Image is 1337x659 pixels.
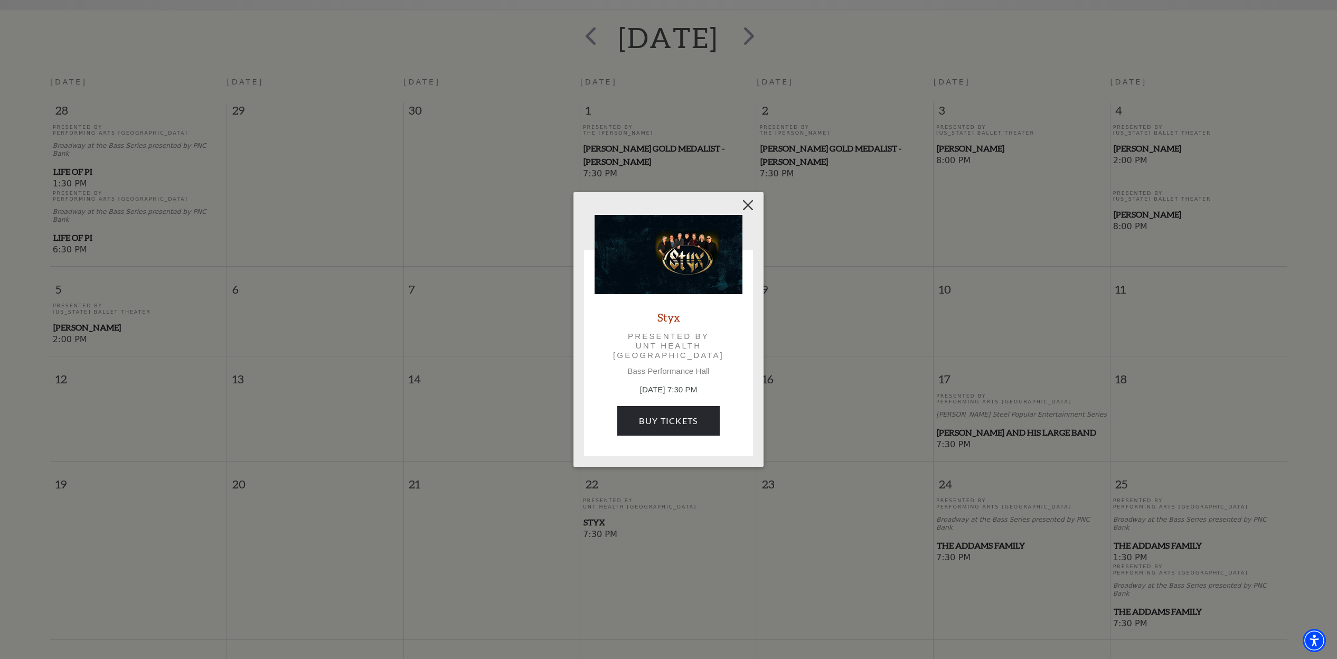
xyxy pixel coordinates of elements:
a: Buy Tickets [617,406,719,436]
p: Bass Performance Hall [595,366,742,376]
a: Styx [657,310,680,324]
img: Styx [595,215,742,294]
p: [DATE] 7:30 PM [595,384,742,396]
div: Accessibility Menu [1303,629,1326,652]
button: Close [738,195,758,215]
p: Presented by UNT Health [GEOGRAPHIC_DATA] [609,332,728,361]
